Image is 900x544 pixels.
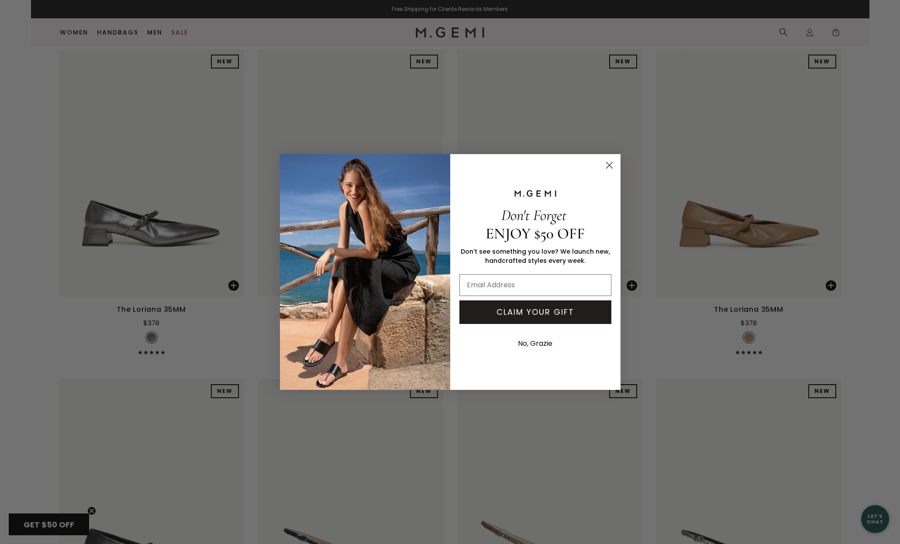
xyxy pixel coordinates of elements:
[280,154,450,390] img: M.Gemi
[602,158,617,173] button: Close dialog
[514,189,557,197] img: M.GEMI
[501,206,566,224] span: Don't Forget
[459,274,611,296] input: Email Address
[486,224,585,243] span: ENJOY $50 OFF
[461,247,610,265] span: Don’t see something you love? We launch new, handcrafted styles every week.
[459,300,611,324] button: CLAIM YOUR GIFT
[514,333,557,355] button: No, Grazie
